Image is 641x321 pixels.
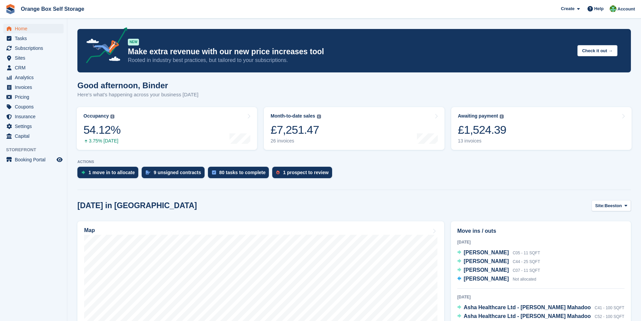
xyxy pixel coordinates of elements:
img: Binder Bhardwaj [610,5,616,12]
img: icon-info-grey-7440780725fd019a000dd9b08b2336e03edf1995a4989e88bcd33f0948082b44.svg [317,115,321,119]
a: menu [3,112,64,121]
span: Tasks [15,34,55,43]
div: 3.75% [DATE] [83,138,120,144]
div: £7,251.47 [271,123,321,137]
a: [PERSON_NAME] C07 - 11 SQFT [457,266,540,275]
a: Occupancy 54.12% 3.75% [DATE] [77,107,257,150]
img: task-75834270c22a3079a89374b754ae025e5fb1db73e45f91037f5363f120a921f8.svg [212,170,216,174]
a: menu [3,63,64,72]
span: Storefront [6,147,67,153]
a: menu [3,43,64,53]
span: Site: [595,202,605,209]
a: menu [3,83,64,92]
div: 9 unsigned contracts [154,170,201,175]
span: Sites [15,53,55,63]
a: menu [3,53,64,63]
img: prospect-51fa495bee0391a8d652442698ab0144808aea92771e9ea1ae160a38d050c398.svg [276,170,280,174]
a: Month-to-date sales £7,251.47 26 invoices [264,107,444,150]
a: menu [3,24,64,33]
div: £1,524.39 [458,123,506,137]
a: [PERSON_NAME] Not allocated [457,275,536,284]
span: Beeston [605,202,622,209]
span: Pricing [15,92,55,102]
img: price-adjustments-announcement-icon-8257ccfd72463d97f412b2fc003d46551f7dbcb40ab6d574587a9cd5c0d94... [80,27,128,66]
a: menu [3,102,64,111]
span: Insurance [15,112,55,121]
img: move_ins_to_allocate_icon-fdf77a2bb77ea45bf5b3d319d69a93e2d87916cf1d5bf7949dd705db3b84f3ca.svg [81,170,85,174]
a: 1 move in to allocate [77,167,142,182]
img: stora-icon-8386f47178a22dfd0bd8f6a31ec36ba5ce8667c1dd55bd0f319d3a0aa187defe.svg [5,4,15,14]
span: Asha Healthcare Ltd - [PERSON_NAME] Mahadoo [464,313,591,319]
span: Booking Portal [15,155,55,164]
p: ACTIONS [77,160,631,164]
button: Site: Beeston [592,200,631,211]
p: Make extra revenue with our new price increases tool [128,47,572,57]
a: menu [3,73,64,82]
a: [PERSON_NAME] C44 - 25 SQFT [457,257,540,266]
span: Subscriptions [15,43,55,53]
div: Month-to-date sales [271,113,315,119]
span: C41 - 100 SQFT [595,306,624,310]
div: 26 invoices [271,138,321,144]
div: 1 prospect to review [283,170,328,175]
div: 54.12% [83,123,120,137]
span: [PERSON_NAME] [464,258,509,264]
a: Preview store [56,156,64,164]
a: Asha Healthcare Ltd - [PERSON_NAME] Mahadoo C52 - 100 SQFT [457,312,624,321]
img: contract_signature_icon-13c848040528278c33f63329250d36e43548de30e8caae1d1a13099fd9432cc5.svg [146,170,150,174]
a: Asha Healthcare Ltd - [PERSON_NAME] Mahadoo C41 - 100 SQFT [457,303,624,312]
div: Occupancy [83,113,109,119]
a: Awaiting payment £1,524.39 13 invoices [451,107,632,150]
span: C52 - 100 SQFT [595,314,624,319]
h2: Map [84,227,95,233]
span: [PERSON_NAME] [464,250,509,255]
span: Not allocated [513,277,536,282]
span: Home [15,24,55,33]
p: Rooted in industry best practices, but tailored to your subscriptions. [128,57,572,64]
span: C05 - 11 SQFT [513,251,540,255]
a: menu [3,155,64,164]
h2: [DATE] in [GEOGRAPHIC_DATA] [77,201,197,210]
div: 1 move in to allocate [88,170,135,175]
div: [DATE] [457,294,625,300]
img: icon-info-grey-7440780725fd019a000dd9b08b2336e03edf1995a4989e88bcd33f0948082b44.svg [500,115,504,119]
span: [PERSON_NAME] [464,267,509,273]
a: 80 tasks to complete [208,167,273,182]
div: NEW [128,39,139,45]
p: Here's what's happening across your business [DATE] [77,91,199,99]
span: C44 - 25 SQFT [513,259,540,264]
span: Asha Healthcare Ltd - [PERSON_NAME] Mahadoo [464,304,591,310]
img: icon-info-grey-7440780725fd019a000dd9b08b2336e03edf1995a4989e88bcd33f0948082b44.svg [110,115,114,119]
span: Account [617,6,635,12]
span: Invoices [15,83,55,92]
div: Awaiting payment [458,113,498,119]
span: Help [594,5,604,12]
a: 1 prospect to review [272,167,335,182]
a: [PERSON_NAME] C05 - 11 SQFT [457,249,540,257]
h1: Good afternoon, Binder [77,81,199,90]
button: Check it out → [577,45,617,56]
span: Analytics [15,73,55,82]
a: menu [3,92,64,102]
span: Create [561,5,574,12]
span: Settings [15,122,55,131]
div: 13 invoices [458,138,506,144]
a: menu [3,34,64,43]
h2: Move ins / outs [457,227,625,235]
span: Capital [15,131,55,141]
a: menu [3,131,64,141]
div: [DATE] [457,239,625,245]
span: CRM [15,63,55,72]
div: 80 tasks to complete [219,170,266,175]
span: [PERSON_NAME] [464,276,509,282]
span: C07 - 11 SQFT [513,268,540,273]
a: 9 unsigned contracts [142,167,208,182]
span: Coupons [15,102,55,111]
a: menu [3,122,64,131]
a: Orange Box Self Storage [18,3,87,14]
